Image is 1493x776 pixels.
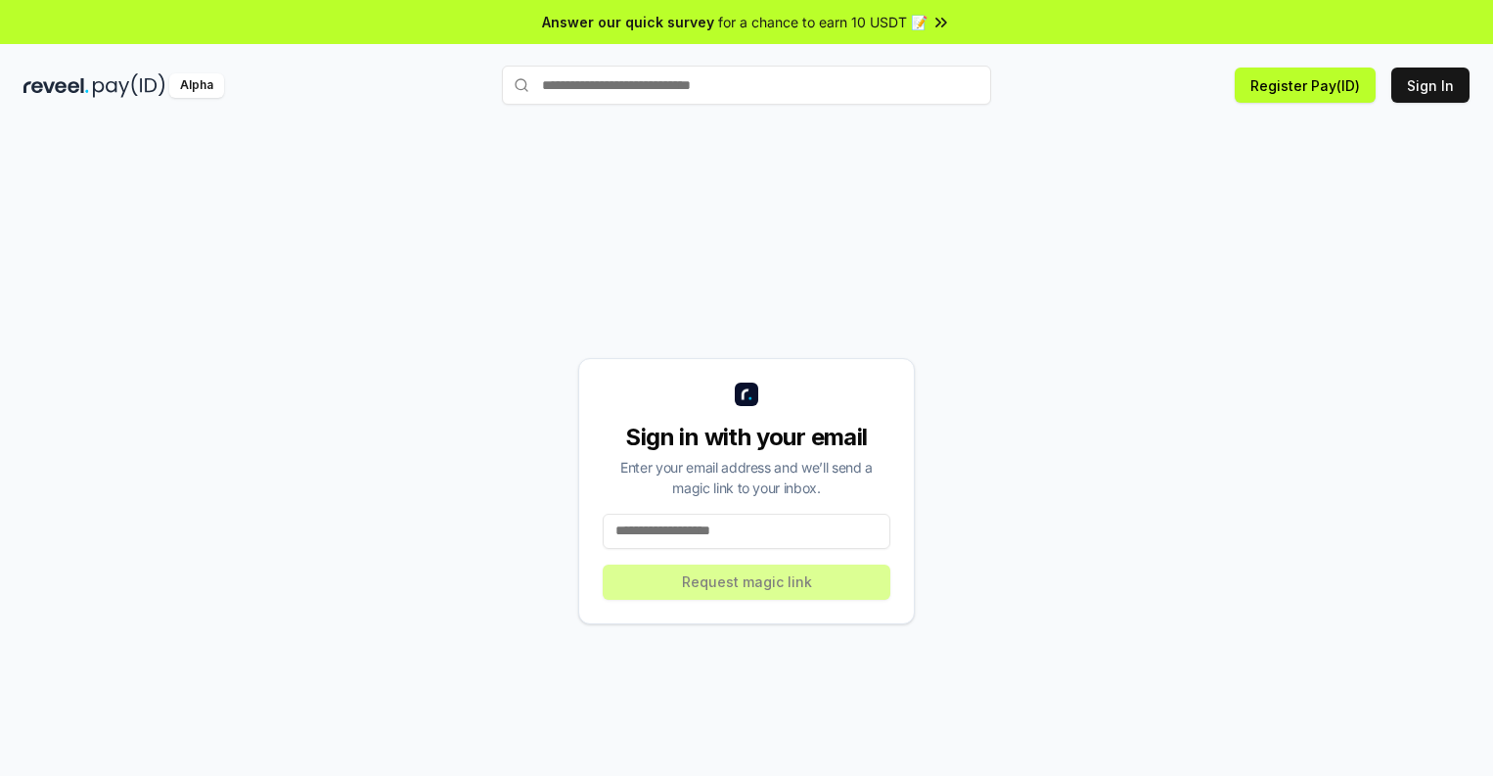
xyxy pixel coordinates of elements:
span: Answer our quick survey [542,12,714,32]
img: logo_small [735,383,758,406]
div: Sign in with your email [603,422,890,453]
span: for a chance to earn 10 USDT 📝 [718,12,927,32]
img: reveel_dark [23,73,89,98]
div: Alpha [169,73,224,98]
img: pay_id [93,73,165,98]
button: Sign In [1391,68,1470,103]
div: Enter your email address and we’ll send a magic link to your inbox. [603,457,890,498]
button: Register Pay(ID) [1235,68,1376,103]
